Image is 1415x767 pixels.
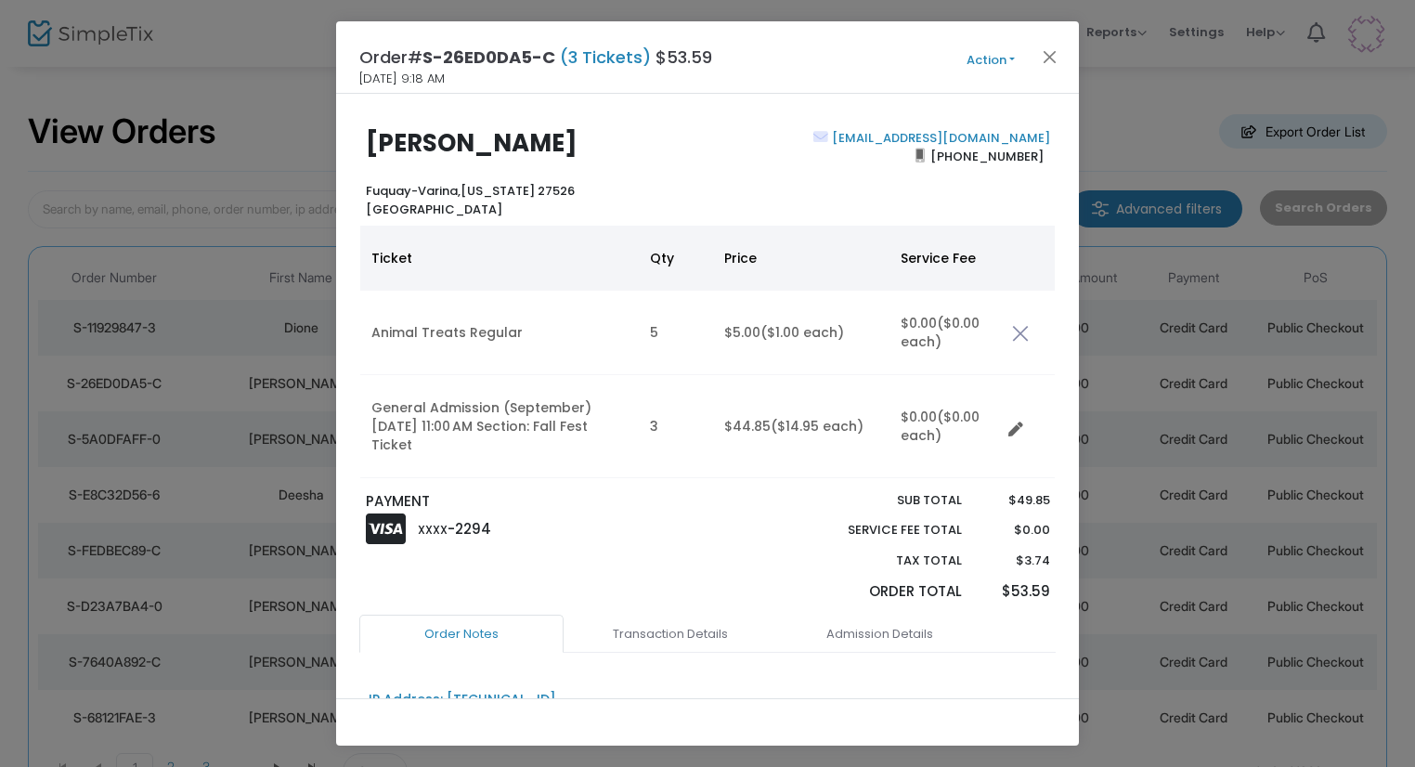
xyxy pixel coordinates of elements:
td: $44.85 [713,375,889,478]
td: $5.00 [713,291,889,375]
span: ($14.95 each) [771,417,863,435]
span: Fuquay-Varina, [366,182,461,200]
th: Ticket [360,226,639,291]
p: $0.00 [980,521,1049,539]
a: Transaction Details [568,615,772,654]
span: ($0.00 each) [901,314,980,351]
span: (3 Tickets) [555,45,656,69]
span: -2294 [448,519,491,539]
button: Close [1038,45,1062,69]
span: [DATE] 9:18 AM [359,70,445,88]
span: ($1.00 each) [760,323,844,342]
p: $49.85 [980,491,1049,510]
p: Order Total [804,581,962,603]
td: General Admission (September) [DATE] 11:00 AM Section: Fall Fest Ticket [360,375,639,478]
span: XXXX [418,522,448,538]
p: Tax Total [804,552,962,570]
b: [PERSON_NAME] [366,126,578,160]
a: [EMAIL_ADDRESS][DOMAIN_NAME] [828,129,1050,147]
td: 3 [639,375,713,478]
h4: Order# $53.59 [359,45,712,70]
td: $0.00 [889,375,1001,478]
div: Data table [360,226,1055,478]
span: S-26ED0DA5-C [422,45,555,69]
a: Order Notes [359,615,564,654]
p: Sub total [804,491,962,510]
p: $53.59 [980,581,1049,603]
span: ($0.00 each) [901,408,980,445]
th: Service Fee [889,226,1001,291]
b: [US_STATE] 27526 [GEOGRAPHIC_DATA] [366,182,575,218]
td: 5 [639,291,713,375]
p: PAYMENT [366,491,699,513]
th: Price [713,226,889,291]
div: IP Address: [TECHNICAL_ID] [369,690,556,709]
p: Service Fee Total [804,521,962,539]
a: Admission Details [777,615,981,654]
td: Animal Treats Regular [360,291,639,375]
td: $0.00 [889,291,1001,375]
span: [PHONE_NUMBER] [925,141,1050,171]
th: Qty [639,226,713,291]
p: $3.74 [980,552,1049,570]
img: cross.png [1012,325,1029,342]
button: Action [935,50,1046,71]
